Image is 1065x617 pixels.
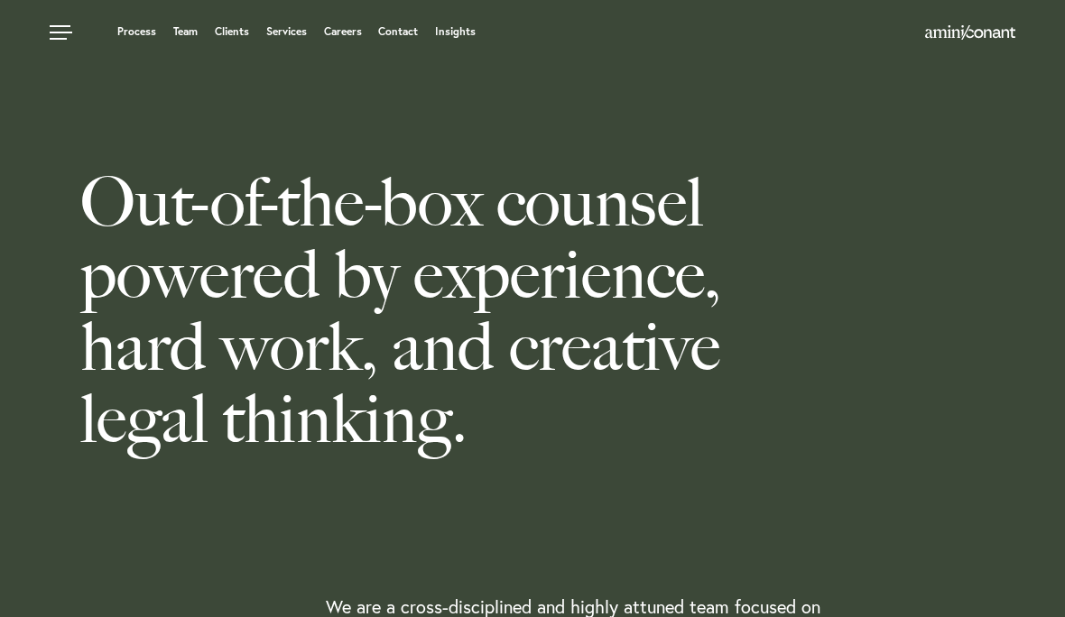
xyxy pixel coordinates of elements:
a: Team [173,26,198,37]
a: Clients [215,26,249,37]
a: Process [117,26,156,37]
a: Home [925,26,1015,41]
a: Careers [324,26,362,37]
a: Contact [378,26,418,37]
a: Services [266,26,307,37]
a: Insights [435,26,476,37]
img: Amini & Conant [925,25,1015,40]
